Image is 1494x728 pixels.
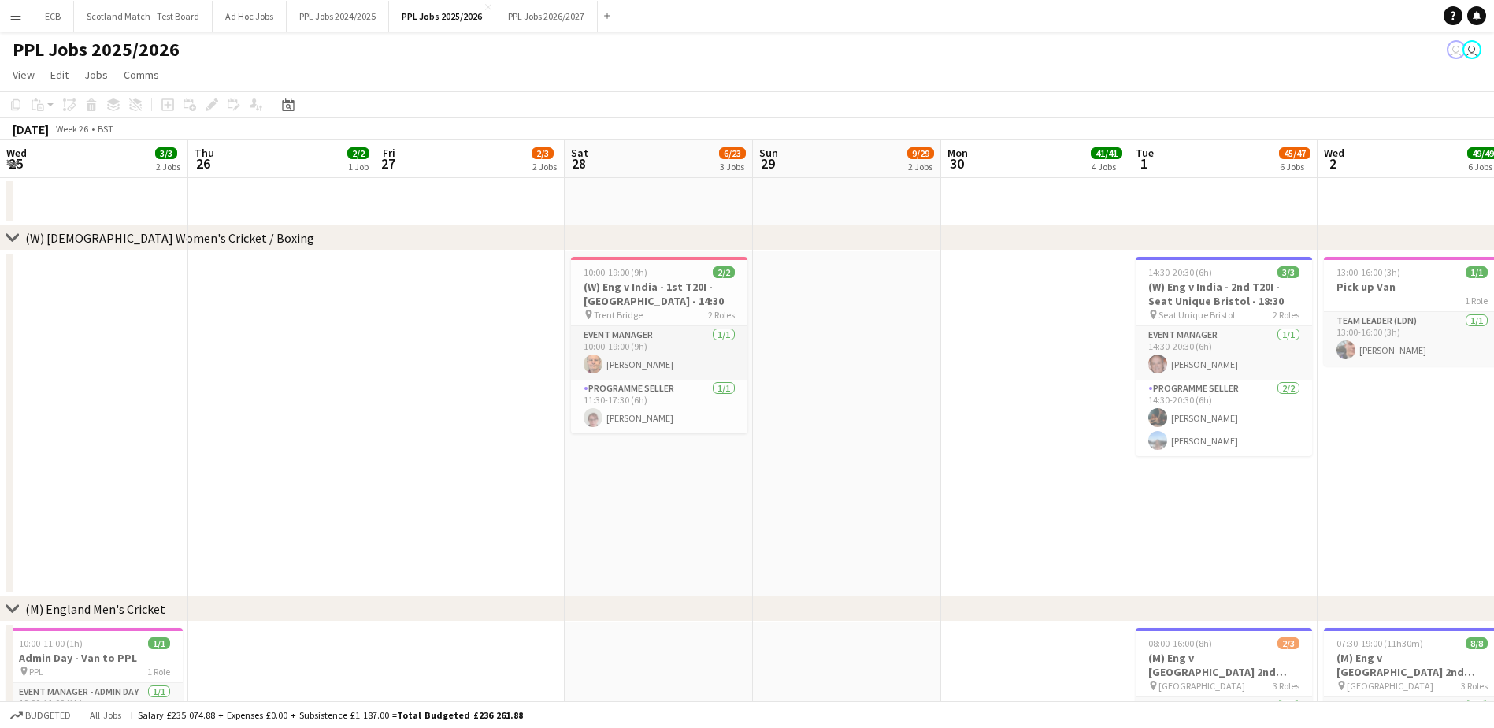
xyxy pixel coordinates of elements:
span: 25 [4,154,27,173]
span: 1 Role [1465,295,1488,306]
h3: Admin Day - Van to PPL [6,651,183,665]
span: 45/47 [1279,147,1310,159]
span: 2 Roles [1273,309,1299,321]
span: Budgeted [25,710,71,721]
div: 1 Job [348,161,369,173]
span: 6/23 [719,147,746,159]
app-job-card: 10:00-19:00 (9h)2/2(W) Eng v India - 1st T20I - [GEOGRAPHIC_DATA] - 14:30 Trent Bridge2 RolesEven... [571,257,747,433]
div: 2 Jobs [532,161,557,173]
button: PPL Jobs 2026/2027 [495,1,598,32]
button: PPL Jobs 2024/2025 [287,1,389,32]
button: Scotland Match - Test Board [74,1,213,32]
span: Week 26 [52,123,91,135]
app-card-role: Programme Seller1/111:30-17:30 (6h)[PERSON_NAME] [571,380,747,433]
span: 08:00-16:00 (8h) [1148,637,1212,649]
div: [DATE] [13,121,49,137]
div: 3 Jobs [720,161,745,173]
span: 13:00-16:00 (3h) [1336,266,1400,278]
a: Edit [44,65,75,85]
app-card-role: Programme Seller2/214:30-20:30 (6h)[PERSON_NAME][PERSON_NAME] [1136,380,1312,456]
span: 2/3 [532,147,554,159]
span: Tue [1136,146,1154,160]
span: 28 [569,154,588,173]
span: 2/2 [347,147,369,159]
span: 9/29 [907,147,934,159]
span: 2 [1322,154,1344,173]
span: 8/8 [1466,637,1488,649]
app-card-role: Event Manager1/114:30-20:30 (6h)[PERSON_NAME] [1136,326,1312,380]
span: 1 Role [147,666,170,678]
div: Salary £235 074.88 + Expenses £0.00 + Subsistence £1 187.00 = [138,709,523,721]
span: 3 Roles [1273,680,1299,692]
span: Sat [571,146,588,160]
div: 2 Jobs [908,161,933,173]
span: Trent Bridge [594,309,643,321]
button: Budgeted [8,707,73,724]
span: 1 [1133,154,1154,173]
span: [GEOGRAPHIC_DATA] [1347,680,1433,692]
app-user-avatar: Jane Barron [1447,40,1466,59]
h3: (W) Eng v India - 1st T20I - [GEOGRAPHIC_DATA] - 14:30 [571,280,747,308]
span: Thu [195,146,214,160]
span: 30 [945,154,968,173]
span: 2/3 [1277,637,1299,649]
span: [GEOGRAPHIC_DATA] [1158,680,1245,692]
span: Wed [1324,146,1344,160]
a: Jobs [78,65,114,85]
button: PPL Jobs 2025/2026 [389,1,495,32]
span: Edit [50,68,69,82]
span: Comms [124,68,159,82]
span: 41/41 [1091,147,1122,159]
app-job-card: 14:30-20:30 (6h)3/3(W) Eng v India - 2nd T20I - Seat Unique Bristol - 18:30 Seat Unique Bristol2 ... [1136,257,1312,456]
span: 2 Roles [708,309,735,321]
button: ECB [32,1,74,32]
span: 3/3 [155,147,177,159]
a: Comms [117,65,165,85]
div: (W) [DEMOGRAPHIC_DATA] Women's Cricket / Boxing [25,230,314,246]
span: Fri [383,146,395,160]
span: 1/1 [148,637,170,649]
button: Ad Hoc Jobs [213,1,287,32]
div: 2 Jobs [156,161,180,173]
h3: (W) Eng v India - 2nd T20I - Seat Unique Bristol - 18:30 [1136,280,1312,308]
span: 14:30-20:30 (6h) [1148,266,1212,278]
div: (M) England Men's Cricket [25,601,165,617]
h3: (M) Eng v [GEOGRAPHIC_DATA] 2nd Test - [GEOGRAPHIC_DATA] - SETUP [1136,651,1312,679]
span: 1/1 [1466,266,1488,278]
span: Jobs [84,68,108,82]
span: Sun [759,146,778,160]
span: 3/3 [1277,266,1299,278]
span: View [13,68,35,82]
span: All jobs [87,709,124,721]
h1: PPL Jobs 2025/2026 [13,38,180,61]
span: Total Budgeted £236 261.88 [397,709,523,721]
span: 10:00-19:00 (9h) [584,266,647,278]
div: 6 Jobs [1280,161,1310,173]
span: Seat Unique Bristol [1158,309,1235,321]
span: Wed [6,146,27,160]
app-card-role: Event Manager1/110:00-19:00 (9h)[PERSON_NAME] [571,326,747,380]
span: 26 [192,154,214,173]
span: 29 [757,154,778,173]
div: BST [98,123,113,135]
div: 4 Jobs [1092,161,1121,173]
span: 2/2 [713,266,735,278]
span: 27 [380,154,395,173]
span: 07:30-19:00 (11h30m) [1336,637,1423,649]
span: Mon [947,146,968,160]
span: PPL [29,666,43,678]
span: 10:00-11:00 (1h) [19,637,83,649]
a: View [6,65,41,85]
app-user-avatar: Jane Barron [1462,40,1481,59]
span: 3 Roles [1461,680,1488,692]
